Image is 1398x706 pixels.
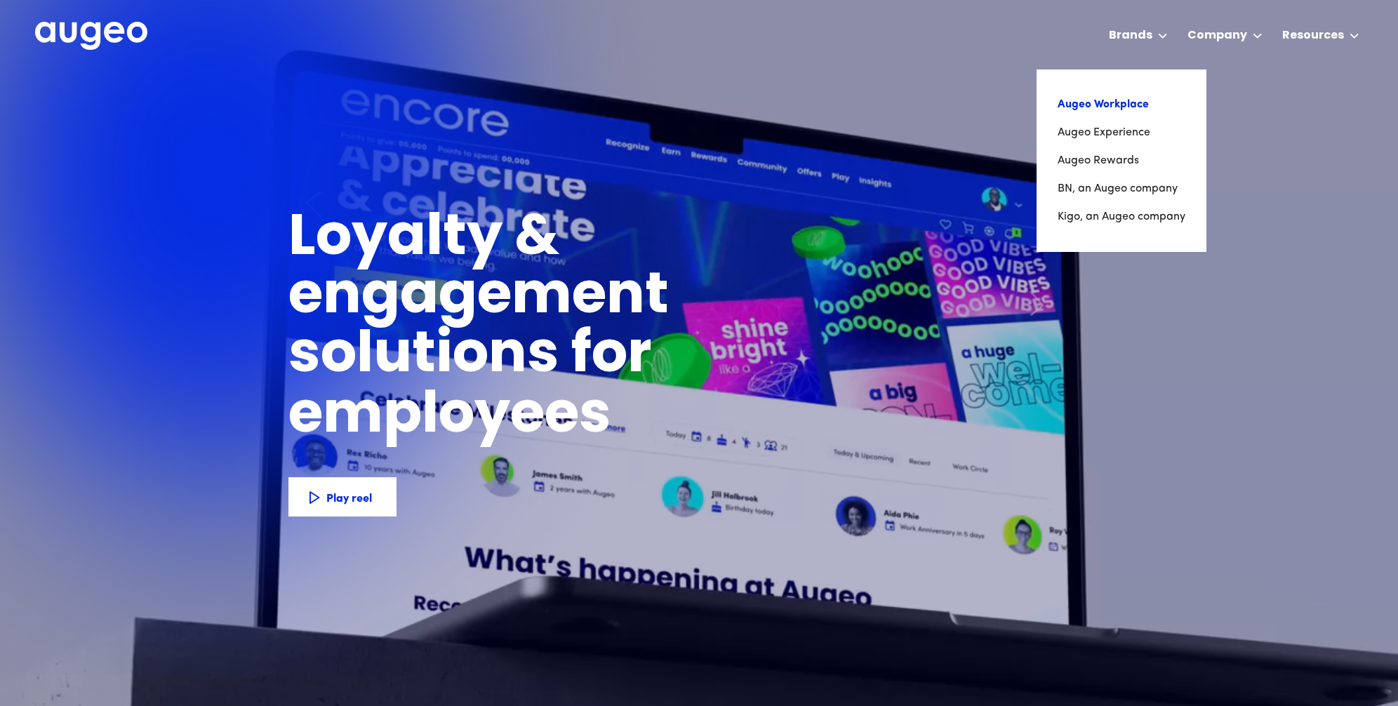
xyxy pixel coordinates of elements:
[1058,119,1185,147] a: Augeo Experience
[1058,91,1185,119] a: Augeo Workplace
[1058,147,1185,175] a: Augeo Rewards
[35,22,147,51] a: home
[35,22,147,51] img: Augeo's full logo in white.
[1282,27,1344,44] div: Resources
[1187,27,1247,44] div: Company
[1109,27,1152,44] div: Brands
[1037,69,1206,252] nav: Brands
[1058,175,1185,203] a: BN, an Augeo company
[1058,203,1185,231] a: Kigo, an Augeo company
